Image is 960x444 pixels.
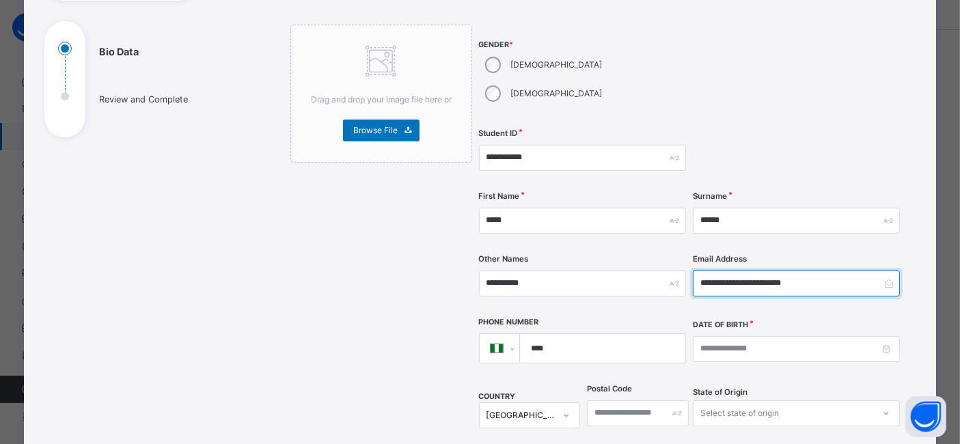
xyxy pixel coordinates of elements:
label: [DEMOGRAPHIC_DATA] [510,59,602,71]
span: COUNTRY [479,392,516,401]
span: State of Origin [693,387,748,398]
div: Select state of origin [700,400,779,426]
div: [GEOGRAPHIC_DATA] [486,409,556,421]
span: Gender [479,40,686,51]
div: Drag and drop your image file here orBrowse File [290,25,471,163]
span: Browse File [353,124,398,137]
label: Email Address [693,253,747,265]
label: [DEMOGRAPHIC_DATA] [510,87,602,100]
span: Drag and drop your image file here or [311,94,452,105]
label: Surname [693,191,727,202]
label: Postal Code [587,383,632,395]
label: Other Names [479,253,529,265]
button: Open asap [905,396,946,437]
label: Student ID [479,128,518,139]
label: Date of Birth [693,320,748,331]
label: Phone Number [479,317,539,328]
label: First Name [479,191,520,202]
